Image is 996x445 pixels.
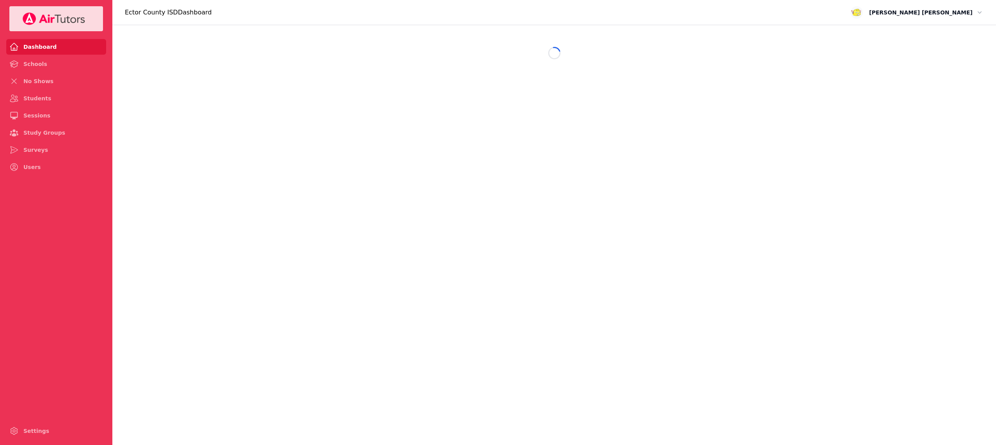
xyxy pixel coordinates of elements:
span: [PERSON_NAME] [PERSON_NAME] [869,8,973,17]
img: avatar [850,6,863,19]
a: Users [6,159,106,175]
a: Schools [6,56,106,72]
a: Dashboard [6,39,106,55]
a: Surveys [6,142,106,158]
a: No Shows [6,73,106,89]
img: Your Company [22,12,85,25]
a: Settings [6,423,106,439]
a: Sessions [6,108,106,123]
a: Students [6,91,106,106]
a: Study Groups [6,125,106,141]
